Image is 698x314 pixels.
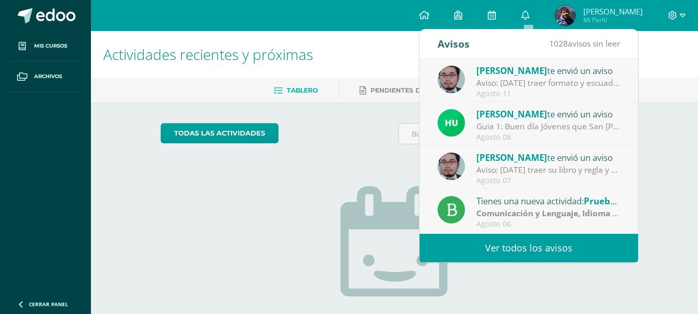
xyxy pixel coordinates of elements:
[438,29,470,58] div: Avisos
[476,220,620,229] div: Agosto 06
[476,133,620,142] div: Agosto 08
[438,66,465,93] img: 5fac68162d5e1b6fbd390a6ac50e103d.png
[360,82,459,99] a: Pendientes de entrega
[103,44,313,64] span: Actividades recientes y próximas
[476,89,620,98] div: Agosto 11
[8,62,83,92] a: Archivos
[476,164,620,176] div: Aviso: Mañana traer su libro y regla y rapidografo
[549,38,620,49] span: avisos sin leer
[34,42,67,50] span: Mis cursos
[161,123,278,143] a: todas las Actividades
[476,151,620,164] div: te envió un aviso
[476,64,620,77] div: te envió un aviso
[476,121,620,132] div: Guia 1: Buen día Jóvenes que San Juan Bosco Y María Auxiliadora les Bendigan. Por medio del prese...
[438,109,465,137] img: fd23069c3bd5c8dde97a66a86ce78287.png
[287,86,318,94] span: Tablero
[476,176,620,185] div: Agosto 07
[476,194,620,207] div: Tienes una nueva actividad:
[420,234,638,262] a: Ver todos los avisos
[476,207,644,219] strong: Comunicación y Lenguaje, Idioma Español
[476,65,547,77] span: [PERSON_NAME]
[29,301,68,308] span: Cerrar panel
[8,31,83,62] a: Mis cursos
[584,195,652,207] span: Prueba de logro
[370,86,459,94] span: Pendientes de entrega
[274,82,318,99] a: Tablero
[476,207,620,219] div: | Prueba de Logro
[476,77,620,89] div: Aviso: Mañana traer formato y escuadra 30/60 y libro
[583,16,643,24] span: Mi Perfil
[555,5,576,26] img: 2e7b0636809d57c010a357318f5ed69d.png
[476,107,620,121] div: te envió un aviso
[583,6,643,17] span: [PERSON_NAME]
[34,72,62,81] span: Archivos
[549,38,568,49] span: 1028
[438,153,465,180] img: 5fac68162d5e1b6fbd390a6ac50e103d.png
[476,152,547,163] span: [PERSON_NAME]
[476,108,547,120] span: [PERSON_NAME]
[399,124,628,144] input: Busca una actividad próxima aquí...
